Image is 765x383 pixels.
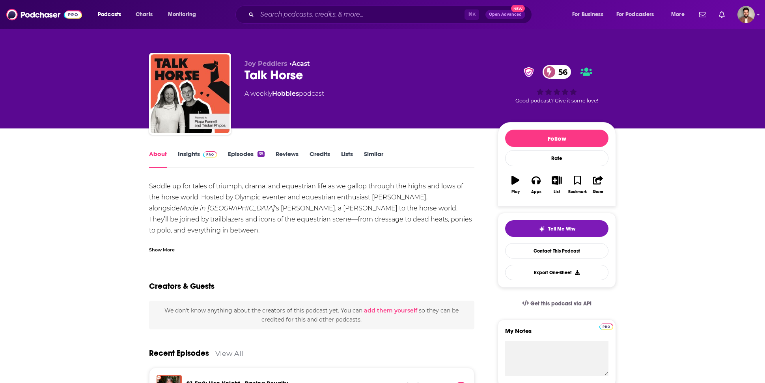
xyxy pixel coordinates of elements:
button: Share [588,171,608,199]
div: 35 [257,151,265,157]
a: Reviews [276,150,299,168]
button: Open AdvancedNew [485,10,525,19]
a: Recent Episodes [149,348,209,358]
button: open menu [162,8,206,21]
a: Similar [364,150,383,168]
a: InsightsPodchaser Pro [178,150,217,168]
img: Talk Horse [151,54,229,133]
span: We don't know anything about the creators of this podcast yet . You can so they can be credited f... [164,307,459,323]
div: Bookmark [568,190,587,194]
div: Play [511,190,520,194]
button: open menu [567,8,613,21]
button: open menu [611,8,666,21]
button: open menu [666,8,694,21]
button: Export One-Sheet [505,265,608,280]
button: Apps [526,171,546,199]
span: Tell Me Why [548,226,575,232]
a: Show notifications dropdown [716,8,728,21]
a: Episodes35 [228,150,265,168]
button: Show profile menu [737,6,755,23]
input: Search podcasts, credits, & more... [257,8,465,21]
h2: Creators & Guests [149,281,215,291]
span: Charts [136,9,153,20]
img: User Profile [737,6,755,23]
label: My Notes [505,327,608,341]
img: Podchaser - Follow, Share and Rate Podcasts [6,7,82,22]
a: Charts [131,8,157,21]
div: verified Badge56Good podcast? Give it some love! [498,60,616,109]
button: Play [505,171,526,199]
a: Acast [292,60,310,67]
a: Lists [341,150,353,168]
span: For Podcasters [616,9,654,20]
span: • [289,60,310,67]
img: tell me why sparkle [539,226,545,232]
img: verified Badge [521,67,536,77]
button: Bookmark [567,171,588,199]
span: Good podcast? Give it some love! [515,98,598,104]
span: For Business [572,9,603,20]
a: Credits [310,150,330,168]
button: open menu [92,8,131,21]
a: Pro website [599,322,613,330]
div: Apps [531,190,541,194]
span: Podcasts [98,9,121,20]
a: Contact This Podcast [505,243,608,258]
span: New [511,5,525,12]
em: Made in [GEOGRAPHIC_DATA] [180,205,275,212]
div: Share [593,190,603,194]
div: Rate [505,150,608,166]
span: Get this podcast via API [530,300,591,307]
a: Get this podcast via API [516,294,598,313]
button: Follow [505,130,608,147]
div: Search podcasts, credits, & more... [243,6,539,24]
span: Logged in as calmonaghan [737,6,755,23]
a: About [149,150,167,168]
button: List [547,171,567,199]
div: A weekly podcast [244,89,324,99]
img: Podchaser Pro [203,151,217,158]
span: Open Advanced [489,13,522,17]
span: 56 [550,65,571,79]
a: Hobbies [272,90,299,97]
span: More [671,9,685,20]
span: ⌘ K [465,9,479,20]
a: View All [215,349,243,357]
img: Podchaser Pro [599,324,613,330]
a: 56 [543,65,571,79]
button: add them yourself [364,307,417,314]
div: List [554,190,560,194]
span: Joy Peddlers [244,60,287,67]
div: Saddle up for tales of triumph, drama, and equestrian life as we gallop through the highs and low... [149,181,474,258]
span: Monitoring [168,9,196,20]
button: tell me why sparkleTell Me Why [505,220,608,237]
a: Show notifications dropdown [696,8,709,21]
